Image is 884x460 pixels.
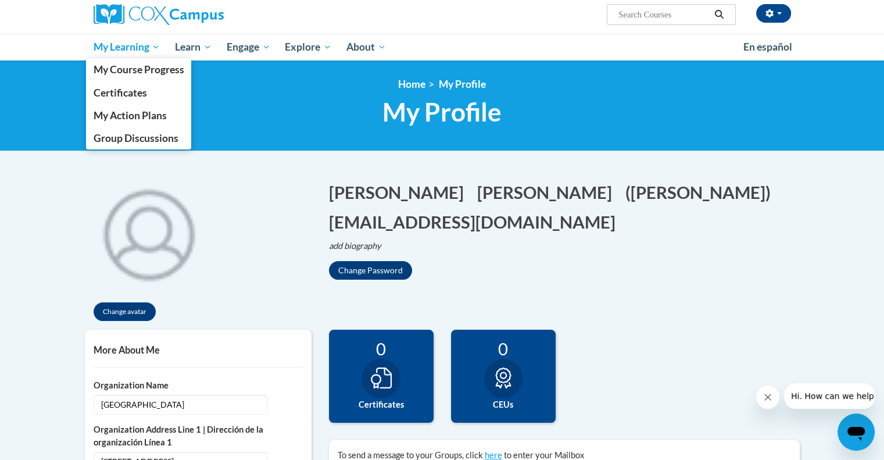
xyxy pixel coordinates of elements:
[329,180,471,204] button: Edit first name
[338,450,483,460] span: To send a message to your Groups, click
[93,40,160,54] span: My Learning
[339,34,393,60] a: About
[277,34,339,60] a: Explore
[94,395,267,415] span: [GEOGRAPHIC_DATA]
[86,81,192,104] a: Certificates
[94,379,303,392] label: Organization Name
[439,78,486,90] span: My Profile
[617,8,710,22] input: Search Courses
[736,35,800,59] a: En español
[398,78,425,90] a: Home
[743,41,792,53] span: En español
[382,97,502,127] span: My Profile
[175,40,212,54] span: Learn
[460,398,547,411] label: CEUs
[756,4,791,23] button: Account Settings
[485,450,502,460] a: here
[285,40,331,54] span: Explore
[477,180,620,204] button: Edit last name
[346,40,386,54] span: About
[7,8,94,17] span: Hi. How can we help?
[625,180,778,204] button: Edit screen name
[86,34,168,60] a: My Learning
[85,169,213,297] div: Click to change the profile picture
[93,87,146,99] span: Certificates
[329,241,381,251] i: add biography
[460,338,547,359] div: 0
[94,344,303,355] h5: More About Me
[94,423,303,449] label: Organization Address Line 1 | Dirección de la organización Línea 1
[86,104,192,127] a: My Action Plans
[329,210,623,234] button: Edit email address
[76,34,808,60] div: Main menu
[219,34,278,60] a: Engage
[93,132,178,144] span: Group Discussions
[227,40,270,54] span: Engage
[93,63,184,76] span: My Course Progress
[167,34,219,60] a: Learn
[756,386,779,409] iframe: Close message
[504,450,584,460] span: to enter your Mailbox
[710,8,728,22] button: Search
[86,127,192,149] a: Group Discussions
[93,109,166,122] span: My Action Plans
[329,240,391,252] button: Edit biography
[338,338,425,359] div: 0
[329,261,412,280] button: Change Password
[94,302,156,321] button: Change avatar
[94,4,224,25] img: Cox Campus
[85,169,213,297] img: profile avatar
[338,398,425,411] label: Certificates
[784,383,875,409] iframe: Message from company
[838,413,875,451] iframe: Button to launch messaging window
[86,58,192,81] a: My Course Progress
